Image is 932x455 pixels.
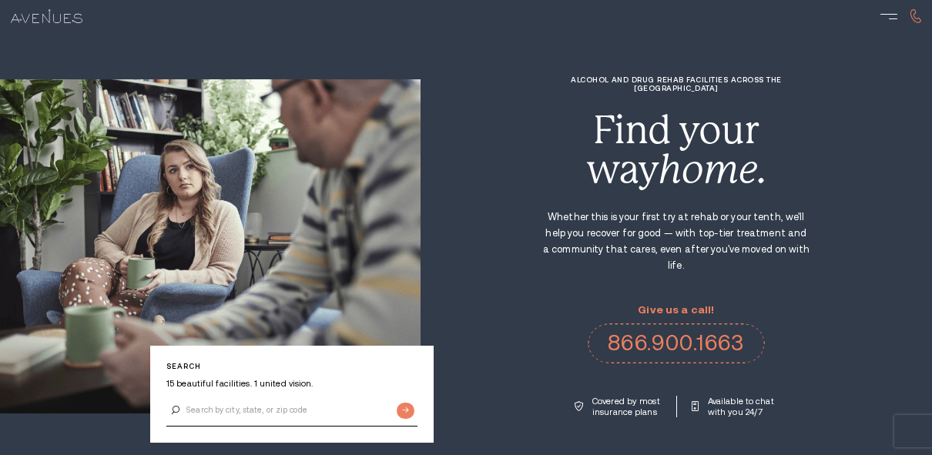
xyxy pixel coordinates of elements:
div: Find your way [541,111,811,189]
a: Available to chat with you 24/7 [692,396,778,417]
h1: Alcohol and Drug Rehab Facilities across the [GEOGRAPHIC_DATA] [541,75,811,92]
p: Give us a call! [588,304,765,316]
p: Search [166,362,417,370]
p: 15 beautiful facilities. 1 united vision. [166,378,417,389]
p: Available to chat with you 24/7 [708,396,778,417]
a: Covered by most insurance plans [575,396,662,417]
p: Covered by most insurance plans [592,396,662,417]
a: 866.900.1663 [588,323,765,363]
input: Submit [397,403,414,419]
p: Whether this is your first try at rehab or your tenth, we'll help you recover for good — with top... [541,209,811,274]
input: Search by city, state, or zip code [166,394,417,427]
i: home. [659,147,766,192]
